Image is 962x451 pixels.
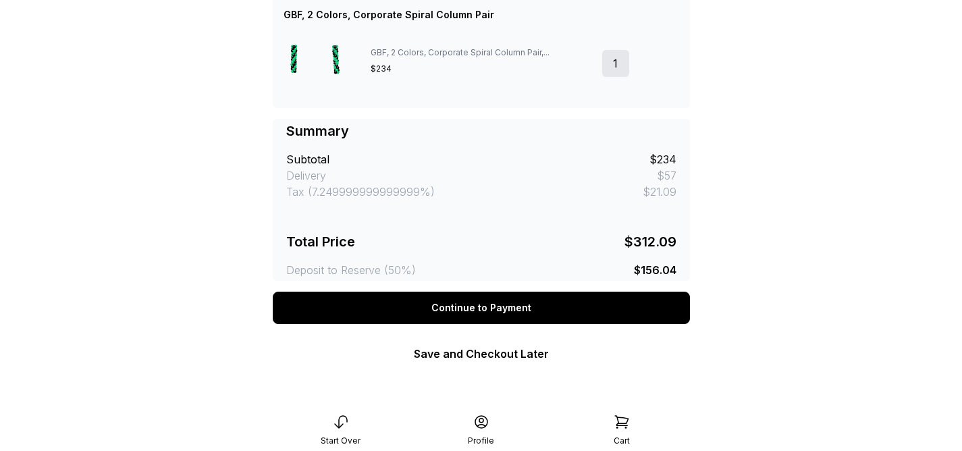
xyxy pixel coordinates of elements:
div: $312.09 [624,232,676,251]
div: $21.09 [643,184,676,200]
div: $156.04 [634,262,676,278]
div: $ 234 [371,63,591,74]
div: Subtotal [286,151,329,167]
div: Continue to Payment [273,292,690,324]
div: Delivery [286,167,326,184]
div: Cart [614,435,630,446]
div: $57 [657,167,676,184]
div: Profile [468,435,494,446]
div: Deposit to Reserve (50%) [286,262,416,278]
div: GBF, 2 Colors, Corporate Spiral Column Pair, ... [371,47,591,58]
div: Summary [286,122,349,140]
div: Start Over [321,435,360,446]
div: GBF, 2 Colors, Corporate Spiral Column Pair [284,8,494,22]
a: Save and Checkout Later [414,347,549,361]
div: 1 [602,50,629,77]
div: Total Price [286,232,355,251]
div: Tax (7.249999999999999%) [286,184,435,200]
div: $234 [649,151,676,167]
